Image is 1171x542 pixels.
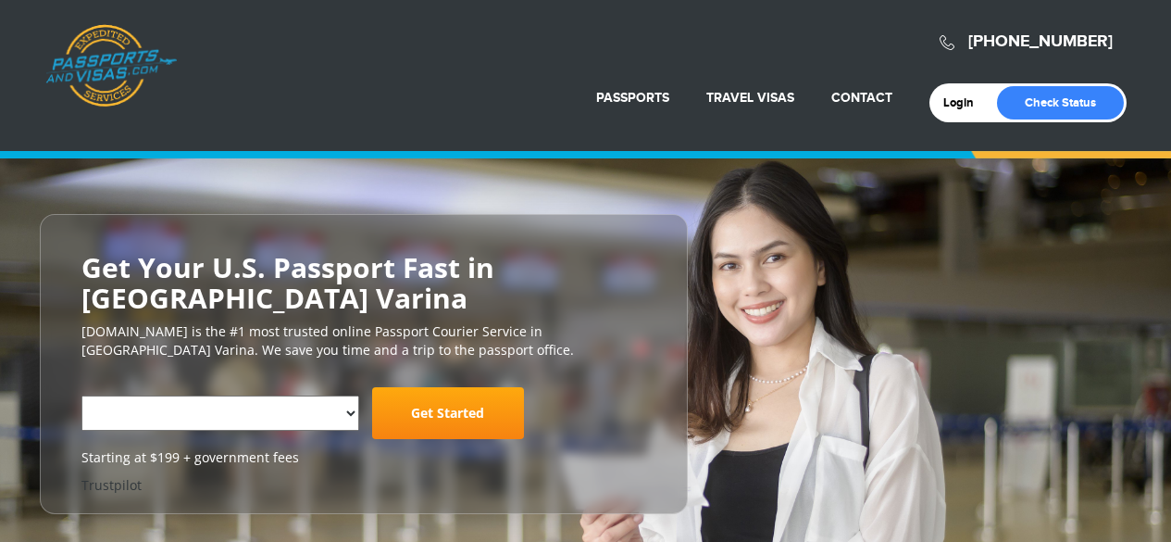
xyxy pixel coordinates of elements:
a: Check Status [997,86,1124,120]
a: Trustpilot [81,476,142,494]
a: Passports & [DOMAIN_NAME] [45,24,177,107]
a: Travel Visas [706,90,794,106]
a: Contact [831,90,892,106]
a: [PHONE_NUMBER] [968,32,1113,52]
span: Starting at $199 + government fees [81,448,646,467]
a: Login [943,95,987,110]
a: Get Started [372,387,524,439]
h2: Get Your U.S. Passport Fast in [GEOGRAPHIC_DATA] Varina [81,252,646,313]
a: Passports [596,90,669,106]
p: [DOMAIN_NAME] is the #1 most trusted online Passport Courier Service in [GEOGRAPHIC_DATA] Varina.... [81,322,646,359]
